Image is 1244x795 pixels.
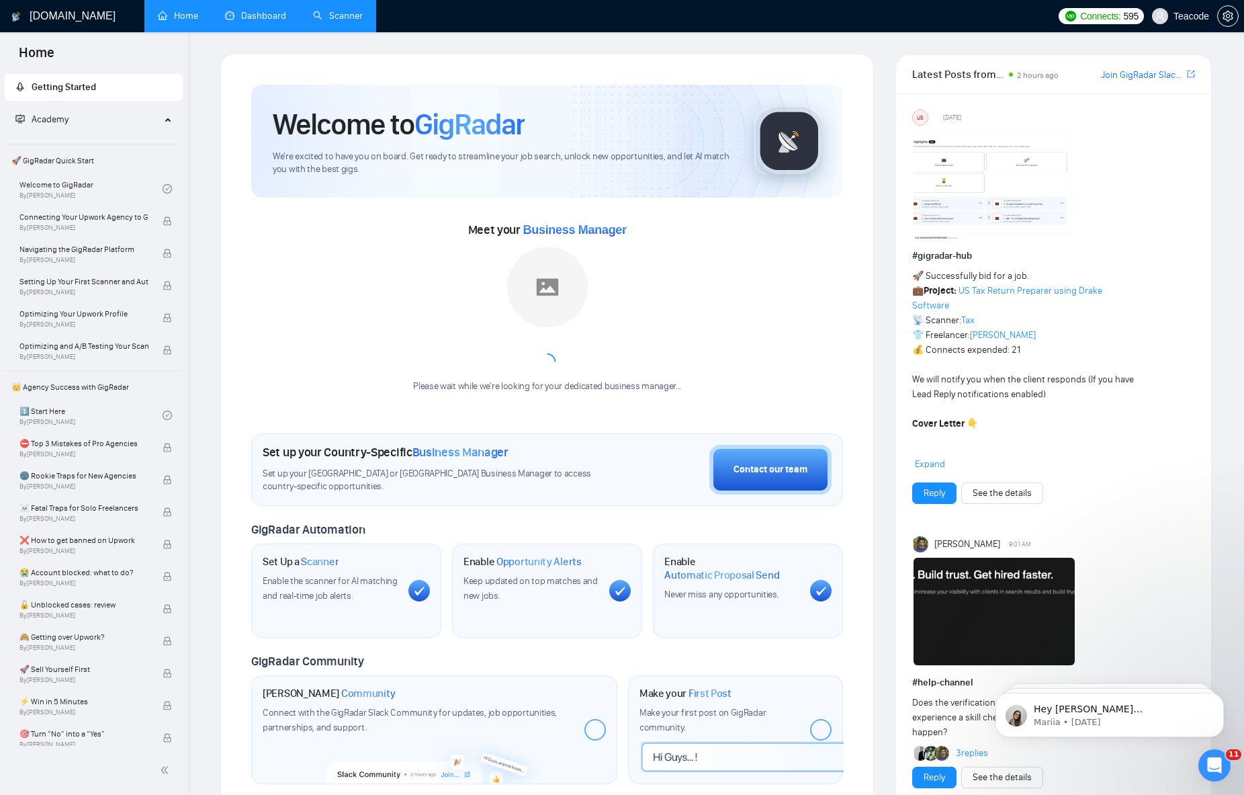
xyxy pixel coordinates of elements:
[463,555,582,569] h1: Enable
[912,249,1195,263] h1: # gigradar-hub
[163,475,172,485] span: lock
[19,708,148,716] span: By [PERSON_NAME]
[163,443,172,452] span: lock
[925,746,940,761] img: Vlad
[163,281,172,290] span: lock
[158,10,198,22] a: homeHome
[943,112,961,124] span: [DATE]
[664,589,779,600] span: Never miss any opportunities.
[756,108,823,175] img: gigradar-logo.png
[709,445,832,495] button: Contact our team
[263,468,604,493] span: Set up your [GEOGRAPHIC_DATA] or [GEOGRAPHIC_DATA] Business Manager to access country-specific op...
[273,151,733,176] span: We're excited to have you on board. Get ready to streamline your job search, unlock new opportuni...
[19,612,148,620] span: By [PERSON_NAME]
[412,445,508,460] span: Business Manager
[313,10,363,22] a: searchScanner
[15,114,25,124] span: fund-projection-screen
[924,486,945,501] a: Reply
[1217,11,1239,22] a: setting
[956,747,988,760] a: 3replies
[251,522,365,537] span: GigRadar Automation
[915,458,945,470] span: Expand
[970,329,1036,341] a: [PERSON_NAME]
[163,540,172,549] span: lock
[163,345,172,355] span: lock
[664,569,779,582] span: Automatic Proposal Send
[463,575,598,601] span: Keep updated on top matches and new jobs.
[468,222,627,237] span: Meet your
[19,307,148,321] span: Optimizing Your Upwork Profile
[405,380,689,393] div: Please wait while we're looking for your dedicated business manager...
[15,114,69,125] span: Academy
[32,81,96,93] span: Getting Started
[19,547,148,555] span: By [PERSON_NAME]
[1080,9,1120,24] span: Connects:
[912,767,957,788] button: Reply
[19,339,148,353] span: Optimizing and A/B Testing Your Scanner for Better Results
[924,770,945,785] a: Reply
[19,663,148,676] span: 🚀 Sell Yourself First
[19,210,148,224] span: Connecting Your Upwork Agency to GigRadar
[263,575,398,601] span: Enable the scanner for AI matching and real-time job alerts.
[19,483,148,491] span: By [PERSON_NAME]
[688,687,731,700] span: First Post
[19,566,148,579] span: 😭 Account blocked: what to do?
[734,462,807,477] div: Contact our team
[263,445,508,460] h1: Set up your Country-Specific
[19,401,163,430] a: 1️⃣ Start HereBy[PERSON_NAME]
[251,654,364,669] span: GigRadar Community
[639,707,766,733] span: Make your first post on GigRadar community.
[1017,71,1059,80] span: 2 hours ago
[19,353,148,361] span: By [PERSON_NAME]
[273,106,525,142] h1: Welcome to
[19,450,148,458] span: By [PERSON_NAME]
[163,572,172,581] span: lock
[19,741,148,749] span: By [PERSON_NAME]
[163,636,172,646] span: lock
[1101,68,1184,83] a: Join GigRadar Slack Community
[19,676,148,684] span: By [PERSON_NAME]
[934,537,1000,552] span: [PERSON_NAME]
[1009,538,1031,550] span: 9:01 AM
[19,579,148,587] span: By [PERSON_NAME]
[639,687,731,700] h1: Make your
[160,763,173,777] span: double-left
[1198,749,1231,782] iframe: Intercom live chat
[8,43,65,71] span: Home
[1065,11,1076,22] img: upwork-logo.png
[163,313,172,323] span: lock
[19,727,148,741] span: 🎯 Turn “No” into a “Yes”
[912,675,1195,690] h1: # help-channel
[163,249,172,258] span: lock
[19,288,148,296] span: By [PERSON_NAME]
[961,483,1043,504] button: See the details
[523,223,627,237] span: Business Manager
[914,536,930,552] img: Toby Fox-Mason
[19,515,148,523] span: By [PERSON_NAME]
[163,216,172,226] span: lock
[961,315,975,326] a: Tax
[163,184,172,194] span: check-circle
[19,534,148,547] span: ❌ How to get banned on Upwork
[5,74,183,101] li: Getting Started
[912,696,1139,740] div: Does the verification badge mean that I will not experience a skill check call by Upwork? Or it c...
[914,131,1075,239] img: F09354QB7SM-image.png
[163,701,172,710] span: lock
[263,707,557,733] span: Connect with the GigRadar Slack Community for updates, job opportunities, partnerships, and support.
[912,285,1102,311] a: US Tax Return Preparer using Drake Software
[1226,749,1241,760] span: 11
[6,374,181,401] span: 👑 Agency Success with GigRadar
[912,418,978,429] strong: Cover Letter 👇
[924,285,957,296] strong: Project:
[163,669,172,678] span: lock
[1187,69,1195,79] span: export
[19,644,148,652] span: By [PERSON_NAME]
[163,411,172,420] span: check-circle
[11,6,21,28] img: logo
[19,630,148,644] span: 🙈 Getting over Upwork?
[1218,11,1238,22] span: setting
